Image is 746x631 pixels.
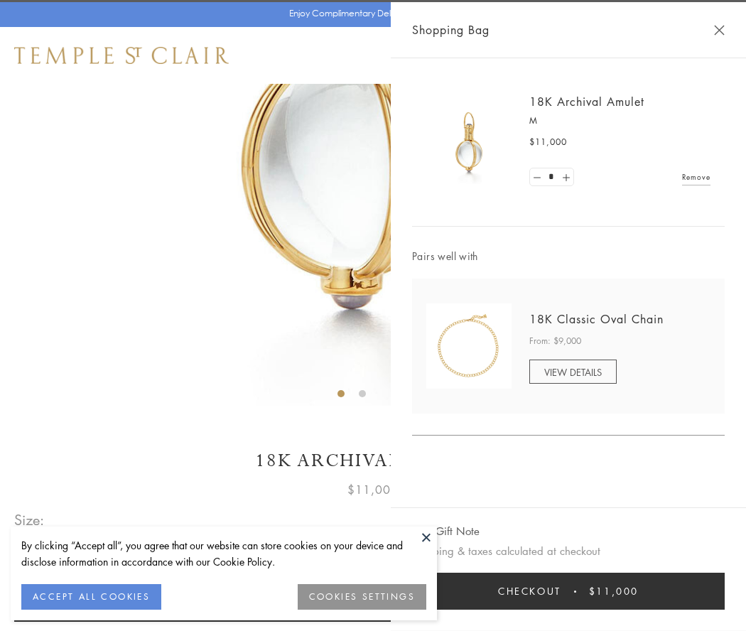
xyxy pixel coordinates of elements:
[412,248,725,264] span: Pairs well with
[412,573,725,610] button: Checkout $11,000
[14,508,45,532] span: Size:
[21,537,426,570] div: By clicking “Accept all”, you agree that our website can store cookies on your device and disclos...
[544,365,602,379] span: VIEW DETAILS
[412,542,725,560] p: Shipping & taxes calculated at checkout
[14,448,732,473] h1: 18K Archival Amulet
[21,584,161,610] button: ACCEPT ALL COOKIES
[14,47,229,64] img: Temple St. Clair
[412,21,490,39] span: Shopping Bag
[714,25,725,36] button: Close Shopping Bag
[529,311,664,327] a: 18K Classic Oval Chain
[589,583,639,599] span: $11,000
[498,583,561,599] span: Checkout
[426,303,512,389] img: N88865-OV18
[558,168,573,186] a: Set quantity to 2
[529,360,617,384] a: VIEW DETAILS
[529,114,710,128] p: M
[530,168,544,186] a: Set quantity to 0
[298,584,426,610] button: COOKIES SETTINGS
[347,480,399,499] span: $11,000
[529,94,644,109] a: 18K Archival Amulet
[529,334,581,348] span: From: $9,000
[529,135,567,149] span: $11,000
[412,522,480,540] button: Add Gift Note
[426,99,512,185] img: 18K Archival Amulet
[289,6,450,21] p: Enjoy Complimentary Delivery & Returns
[682,169,710,185] a: Remove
